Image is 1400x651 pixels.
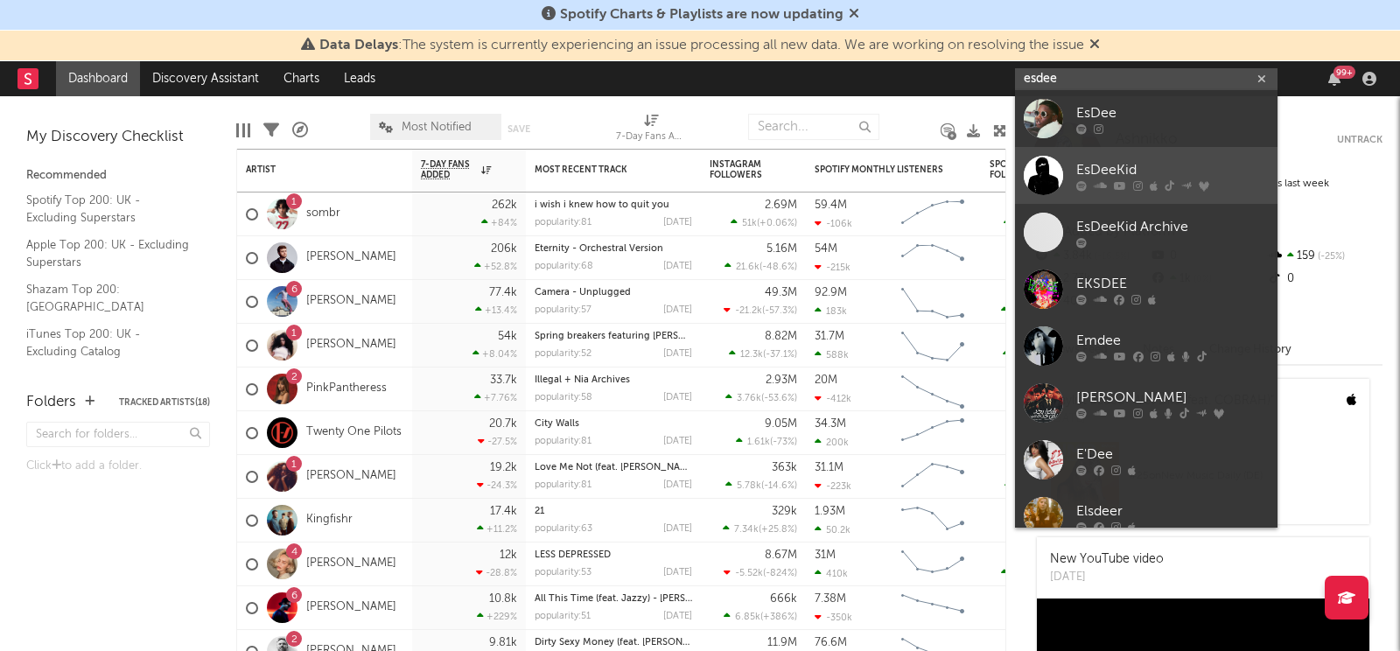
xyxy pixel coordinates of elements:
[764,394,794,403] span: -53.6 %
[246,164,377,175] div: Artist
[736,436,797,447] div: ( )
[729,348,797,360] div: ( )
[119,398,210,407] button: Tracked Artists(18)
[1266,268,1382,290] div: 0
[535,375,630,385] a: Illegal + Nia Archives
[765,549,797,561] div: 8.67M
[815,349,849,360] div: 588k
[1015,147,1277,204] a: EsDeeKid
[815,218,852,229] div: -106k
[815,480,851,492] div: -223k
[306,381,387,396] a: PinkPantheress
[772,506,797,517] div: 329k
[535,594,766,604] a: All This Time (feat. Jazzy) - [PERSON_NAME] Remix
[535,437,591,446] div: popularity: 81
[815,305,847,317] div: 183k
[1333,66,1355,79] div: 99 +
[26,165,210,186] div: Recommended
[735,569,763,578] span: -5.52k
[893,192,972,236] svg: Chart title
[535,288,692,297] div: Camera - Unplugged
[765,287,797,298] div: 49.3M
[766,243,797,255] div: 5.16M
[1076,273,1269,294] div: EKSDEE
[759,219,794,228] span: +0.06 %
[560,8,843,22] span: Spotify Charts & Playlists are now updating
[1076,387,1269,408] div: [PERSON_NAME]
[725,479,797,491] div: ( )
[815,506,845,517] div: 1.93M
[26,325,192,360] a: iTunes Top 200: UK - Excluding Catalog
[492,199,517,211] div: 262k
[893,280,972,324] svg: Chart title
[1015,204,1277,261] a: EsDeeKid Archive
[724,567,797,578] div: ( )
[893,542,972,586] svg: Chart title
[507,124,530,134] button: Save
[766,569,794,578] span: -824 %
[765,199,797,211] div: 2.69M
[815,568,848,579] div: 410k
[1015,431,1277,488] a: E'Dee
[1050,550,1164,569] div: New YouTube video
[1337,131,1382,149] button: Untrack
[710,159,771,180] div: Instagram Followers
[535,550,611,560] a: LESS DEPRESSED
[773,437,794,447] span: -73 %
[306,425,402,440] a: Twenty One Pilots
[491,243,517,255] div: 206k
[815,331,844,342] div: 31.7M
[535,262,593,271] div: popularity: 68
[535,305,591,315] div: popularity: 57
[893,499,972,542] svg: Chart title
[893,586,972,630] svg: Chart title
[535,594,692,604] div: All This Time (feat. Jazzy) - Armand Van Helden Remix
[734,525,759,535] span: 7.34k
[490,374,517,386] div: 33.7k
[815,262,850,273] div: -215k
[26,191,192,227] a: Spotify Top 200: UK - Excluding Superstars
[263,105,279,156] div: Filters
[1015,488,1277,545] a: Elsdeer
[764,481,794,491] span: -14.6 %
[26,127,210,148] div: My Discovery Checklist
[893,455,972,499] svg: Chart title
[616,127,686,148] div: 7-Day Fans Added (7-Day Fans Added)
[723,523,797,535] div: ( )
[663,349,692,359] div: [DATE]
[849,8,859,22] span: Dismiss
[1266,245,1382,268] div: 159
[1076,330,1269,351] div: Emdee
[1076,102,1269,123] div: EsDee
[402,122,472,133] span: Most Notified
[663,612,692,621] div: [DATE]
[663,568,692,577] div: [DATE]
[500,549,517,561] div: 12k
[815,549,836,561] div: 31M
[815,164,946,175] div: Spotify Monthly Listeners
[815,199,847,211] div: 59.4M
[535,349,591,359] div: popularity: 52
[767,637,797,648] div: 11.9M
[770,593,797,605] div: 666k
[748,114,879,140] input: Search...
[663,480,692,490] div: [DATE]
[477,523,517,535] div: +11.2 %
[1076,159,1269,180] div: EsDeeKid
[1015,318,1277,374] a: Emdee
[663,524,692,534] div: [DATE]
[535,200,692,210] div: i wish i knew how to quit you
[26,235,192,271] a: Apple Top 200: UK - Excluding Superstars
[306,513,353,528] a: Kingfishr
[489,637,517,648] div: 9.81k
[815,637,847,648] div: 76.6M
[815,418,846,430] div: 34.3M
[26,456,210,477] div: Click to add a folder.
[772,462,797,473] div: 363k
[535,507,544,516] a: 21
[535,164,666,175] div: Most Recent Track
[535,244,663,254] a: Eternity - Orchestral Version
[292,105,308,156] div: A&R Pipeline
[815,462,843,473] div: 31.1M
[535,288,631,297] a: Camera - Unplugged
